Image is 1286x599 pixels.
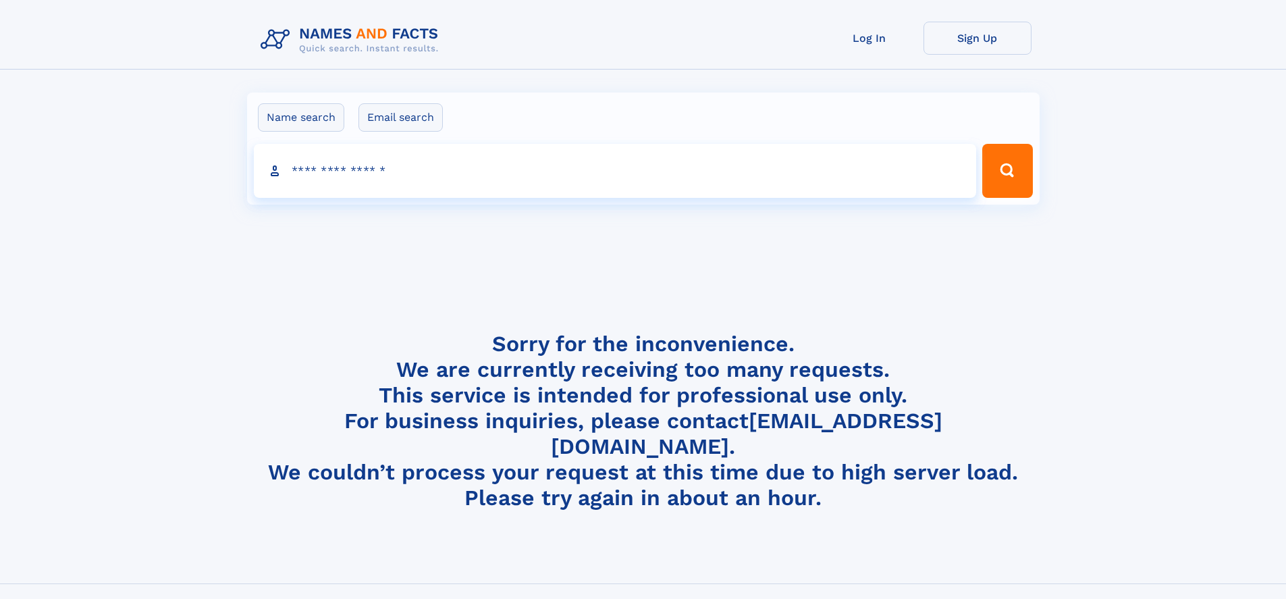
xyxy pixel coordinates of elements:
[255,331,1032,511] h4: Sorry for the inconvenience. We are currently receiving too many requests. This service is intend...
[258,103,344,132] label: Name search
[923,22,1032,55] a: Sign Up
[254,144,977,198] input: search input
[358,103,443,132] label: Email search
[255,22,450,58] img: Logo Names and Facts
[982,144,1032,198] button: Search Button
[815,22,923,55] a: Log In
[551,408,942,459] a: [EMAIL_ADDRESS][DOMAIN_NAME]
